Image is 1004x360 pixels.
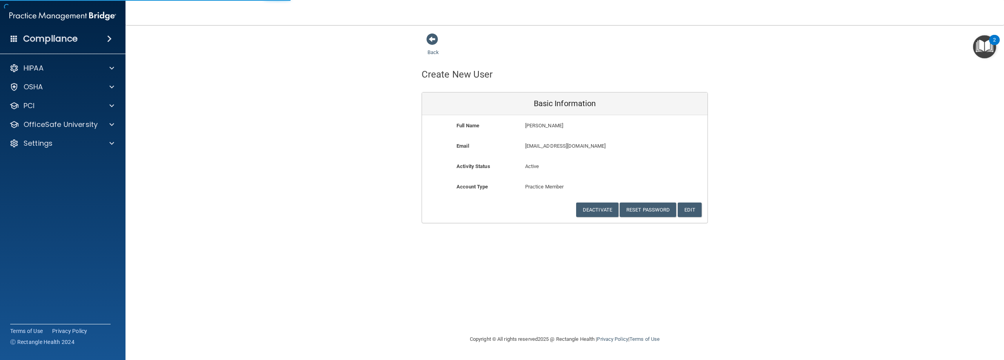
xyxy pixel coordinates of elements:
[629,336,660,342] a: Terms of Use
[457,184,488,190] b: Account Type
[9,120,114,129] a: OfficeSafe University
[10,338,75,346] span: Ⓒ Rectangle Health 2024
[24,101,35,110] p: PCI
[678,203,702,217] button: Edit
[9,63,114,73] a: HIPAA
[525,121,650,130] p: [PERSON_NAME]
[422,327,708,352] div: Copyright © All rights reserved 2025 @ Rectangle Health | |
[868,304,995,336] iframe: Drift Widget Chat Controller
[525,141,650,151] p: [EMAIL_ADDRESS][DOMAIN_NAME]
[23,33,78,44] h4: Compliance
[52,327,87,335] a: Privacy Policy
[9,139,114,148] a: Settings
[9,101,114,110] a: PCI
[993,40,996,50] div: 2
[9,8,116,24] img: PMB logo
[457,143,469,149] b: Email
[24,63,44,73] p: HIPAA
[24,139,53,148] p: Settings
[620,203,676,217] button: Reset Password
[576,203,618,217] button: Deactivate
[597,336,628,342] a: Privacy Policy
[457,123,479,128] b: Full Name
[24,82,43,92] p: OSHA
[422,92,708,115] div: Basic Information
[422,69,493,80] h4: Create New User
[9,82,114,92] a: OSHA
[10,327,43,335] a: Terms of Use
[427,40,439,55] a: Back
[525,182,605,192] p: Practice Member
[24,120,98,129] p: OfficeSafe University
[457,163,490,169] b: Activity Status
[525,162,605,171] p: Active
[973,35,996,58] button: Open Resource Center, 2 new notifications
